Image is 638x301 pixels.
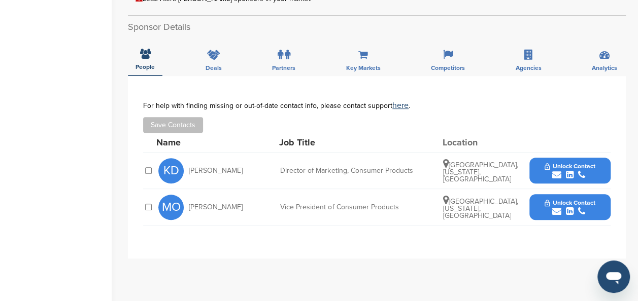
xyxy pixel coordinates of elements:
[443,161,518,183] span: [GEOGRAPHIC_DATA], [US_STATE], [GEOGRAPHIC_DATA]
[206,65,222,71] span: Deals
[158,158,184,183] span: KD
[158,195,184,220] span: MO
[392,100,409,110] a: here
[189,167,243,174] span: [PERSON_NAME]
[128,20,626,34] h2: Sponsor Details
[442,138,518,147] div: Location
[545,163,595,170] span: Unlock Contact
[346,65,381,71] span: Key Markets
[280,167,432,174] div: Director of Marketing, Consumer Products
[431,65,465,71] span: Competitors
[279,138,431,147] div: Job Title
[189,204,243,211] span: [PERSON_NAME]
[597,260,630,293] iframe: Button to launch messaging window
[545,199,595,206] span: Unlock Contact
[443,197,518,220] span: [GEOGRAPHIC_DATA], [US_STATE], [GEOGRAPHIC_DATA]
[143,101,611,109] div: For help with finding missing or out-of-date contact info, please contact support .
[592,65,617,71] span: Analytics
[156,138,268,147] div: Name
[532,156,607,186] button: Unlock Contact
[272,65,295,71] span: Partners
[516,65,542,71] span: Agencies
[136,64,155,70] span: People
[532,192,607,222] button: Unlock Contact
[143,117,203,133] button: Save Contacts
[280,204,432,211] div: Vice President of Consumer Products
